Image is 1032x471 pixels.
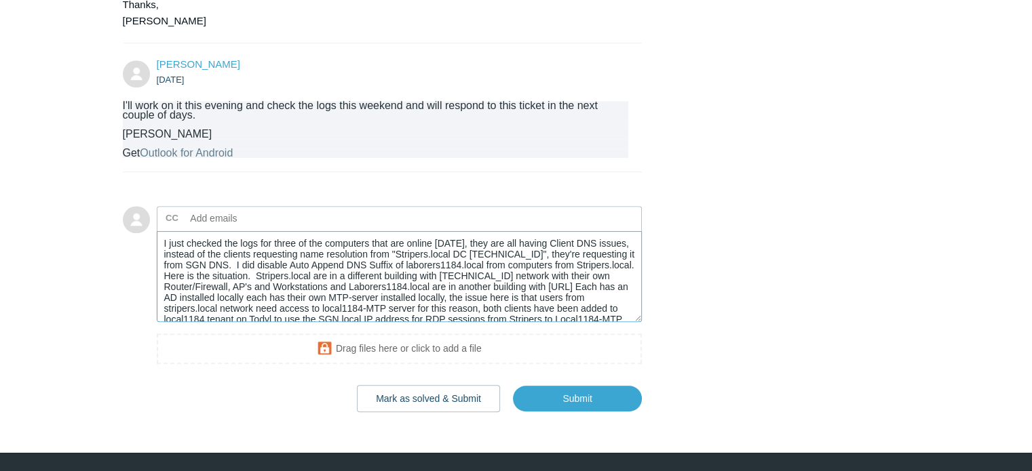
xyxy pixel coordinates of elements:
[513,386,642,411] input: Submit
[157,75,185,85] time: 09/12/2025, 12:56
[185,208,331,228] input: Add emails
[157,58,240,70] span: Hovik Mossessi
[157,231,643,323] textarea: Add your reply
[166,208,178,228] label: CC
[123,147,233,159] span: Get
[157,58,240,70] a: [PERSON_NAME]
[140,147,233,159] a: Outlook for Android
[357,385,500,412] button: Mark as solved & Submit
[123,129,629,139] div: [PERSON_NAME]
[123,101,629,120] div: I'll work on it this evening and check the logs this weekend and will respond to this ticket in t...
